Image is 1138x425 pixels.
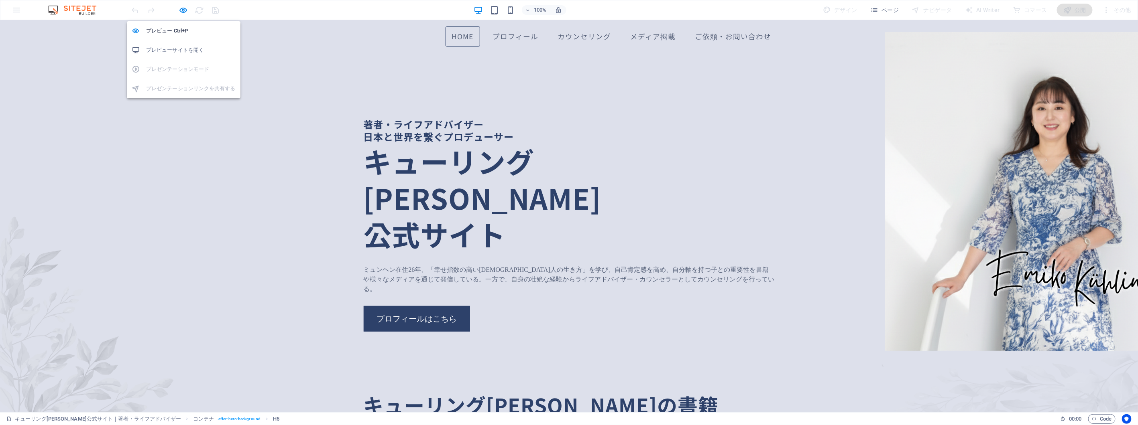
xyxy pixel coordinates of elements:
[146,45,236,55] h6: プレビューサイトを開く
[1122,414,1132,424] button: Usercentrics
[624,6,682,26] a: メディア掲載
[534,5,547,15] h6: 100%
[273,414,279,424] span: クリックして選択し、ダブルクリックして編集します
[446,6,480,26] a: Home
[1069,414,1081,424] span: 00 00
[193,414,214,424] span: クリックして選択し、ダブルクリックして編集します
[364,245,775,274] p: ミュンヘン在住26年、「幸せ指数の高い[DEMOGRAPHIC_DATA]人の生き方」を学び、自己肯定感を高め、自分軸を持つ子との重要性を書籍や様々なメディアを通じて発信している。一方で、自身の...
[820,4,861,16] div: デザイン (Ctrl+Alt+Y)
[522,5,550,15] button: 100%
[1092,414,1112,424] span: Code
[46,5,106,15] img: Editor Logo
[193,414,280,424] nav: breadcrumb
[1061,414,1082,424] h6: セッション時間
[6,414,181,424] a: クリックして選択をキャンセルし、ダブルクリックしてページを開きます
[364,286,470,312] a: プロフィールはこちら
[555,6,562,14] i: サイズ変更時に、選択した端末にあわせてズームレベルを自動調整します。
[487,6,545,26] a: プロフィール
[552,6,618,26] a: カウンセリング
[867,4,902,16] button: ページ
[364,372,775,398] h2: キューリング[PERSON_NAME]の書籍
[217,414,261,424] span: . after-hero-background
[870,6,899,14] span: ページ
[1075,416,1076,422] span: :
[364,123,775,232] h1: キューリング [PERSON_NAME] 公式サイト
[364,98,775,123] h5: 著者・ライフアドバイザー 日本と世界を繋ぐプロデューサー
[1088,414,1116,424] button: Code
[146,26,236,36] h6: プレビュー Ctrl+P
[689,6,778,26] a: ご依頼・お問い合わせ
